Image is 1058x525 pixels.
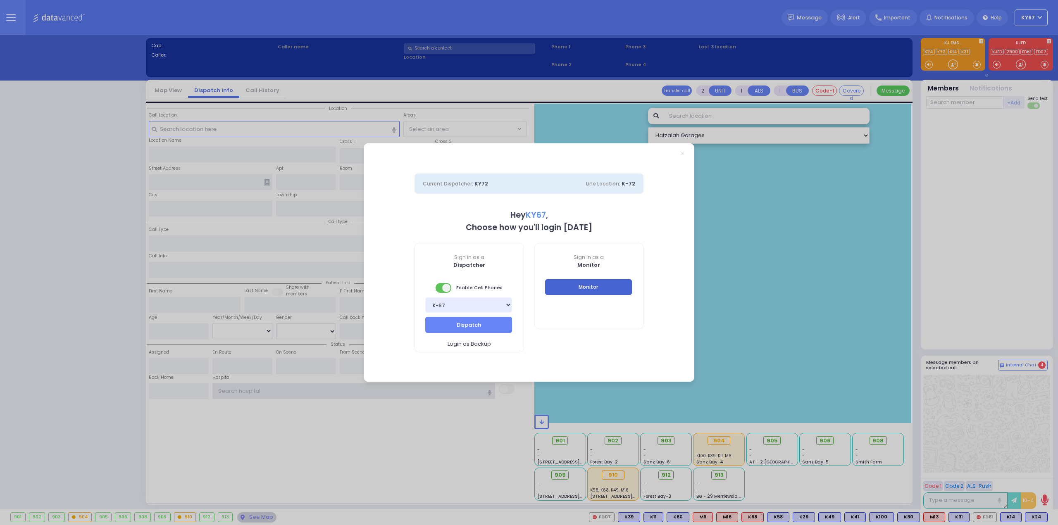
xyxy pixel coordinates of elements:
[448,340,491,348] span: Login as Backup
[466,222,592,233] b: Choose how you'll login [DATE]
[526,209,546,221] span: KY67
[577,261,600,269] b: Monitor
[474,180,488,188] span: KY72
[586,180,620,187] span: Line Location:
[415,254,524,261] span: Sign in as a
[453,261,485,269] b: Dispatcher
[425,317,512,333] button: Dispatch
[436,282,503,294] span: Enable Cell Phones
[680,151,685,156] a: Close
[510,209,548,221] b: Hey ,
[545,279,632,295] button: Monitor
[423,180,473,187] span: Current Dispatcher:
[535,254,643,261] span: Sign in as a
[622,180,635,188] span: K-72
